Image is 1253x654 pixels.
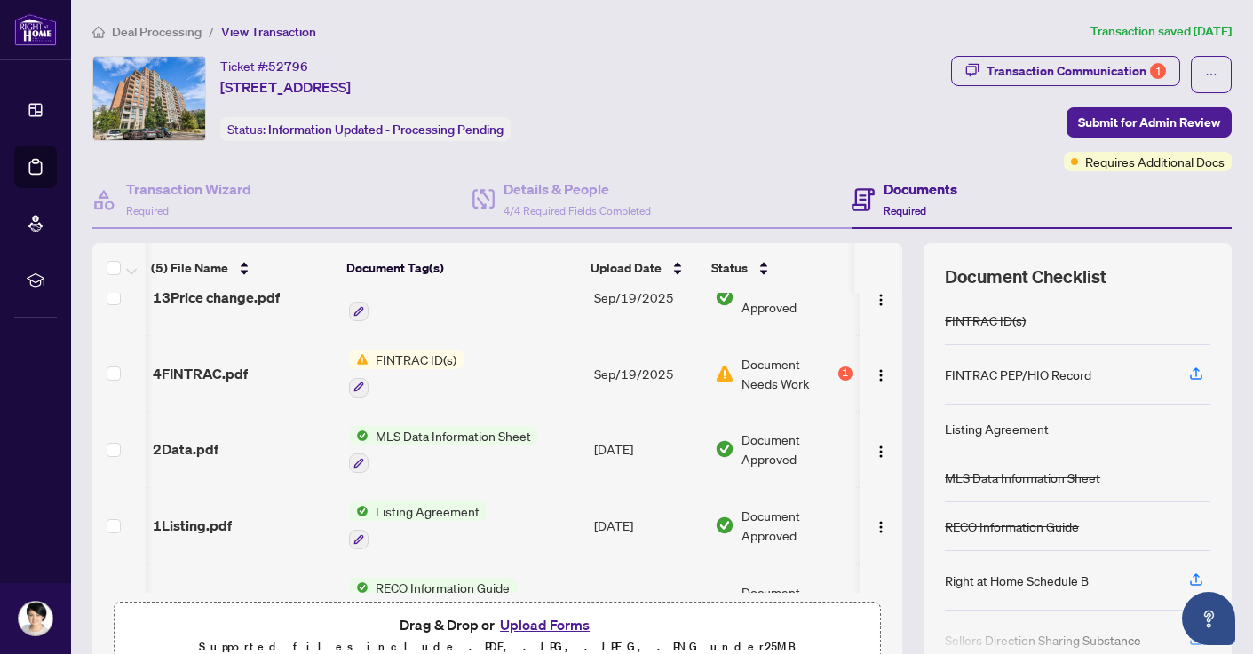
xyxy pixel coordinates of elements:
[349,578,517,626] button: Status IconRECO Information Guide
[945,264,1106,289] span: Document Checklist
[945,311,1026,330] div: FINTRAC ID(s)
[153,515,232,536] span: 1Listing.pdf
[349,273,579,321] button: Status Icon240 Amendment to Listing Agreement - Authority to Offer for Sale Price Change/Extensio...
[151,258,228,278] span: (5) File Name
[1078,108,1220,137] span: Submit for Admin Review
[884,178,957,200] h4: Documents
[987,57,1166,85] div: Transaction Communication
[369,426,538,445] span: MLS Data Information Sheet
[504,178,651,200] h4: Details & People
[587,335,708,412] td: Sep/19/2025
[945,468,1100,487] div: MLS Data Information Sheet
[209,21,214,42] li: /
[867,587,895,616] button: Logo
[945,365,1091,384] div: FINTRAC PEP/HIO Record
[112,24,202,40] span: Deal Processing
[268,122,504,138] span: Information Updated - Processing Pending
[591,258,662,278] span: Upload Date
[741,354,835,393] span: Document Needs Work
[715,516,734,535] img: Document Status
[220,56,308,76] div: Ticket #:
[1090,21,1232,42] article: Transaction saved [DATE]
[884,204,926,217] span: Required
[1067,107,1232,138] button: Submit for Admin Review
[867,435,895,463] button: Logo
[339,243,583,293] th: Document Tag(s)
[874,445,888,459] img: Logo
[153,363,248,384] span: 4FINTRAC.pdf
[349,426,538,474] button: Status IconMLS Data Information Sheet
[220,76,351,98] span: [STREET_ADDRESS]
[369,578,517,597] span: RECO Information Guide
[874,368,888,382] img: Logo
[715,364,734,383] img: Document Status
[1182,592,1235,645] button: Open asap
[1205,68,1217,81] span: ellipsis
[741,506,853,545] span: Document Approved
[349,426,369,445] img: Status Icon
[945,419,1049,438] div: Listing Agreement
[349,350,464,398] button: Status IconFINTRAC ID(s)
[221,24,316,40] span: View Transaction
[93,57,205,140] img: IMG-N12387697_1.jpg
[92,26,105,38] span: home
[587,412,708,488] td: [DATE]
[711,258,748,278] span: Status
[153,287,280,308] span: 13Price change.pdf
[838,366,853,381] div: 1
[369,501,487,521] span: Listing Agreement
[945,516,1079,536] div: RECO Information Guide
[874,520,888,534] img: Logo
[126,204,169,217] span: Required
[369,350,464,369] span: FINTRAC ID(s)
[495,613,595,636] button: Upload Forms
[504,204,651,217] span: 4/4 Required Fields Completed
[945,571,1089,590] div: Right at Home Schedule B
[867,359,895,388] button: Logo
[19,602,52,635] img: Profile Icon
[587,259,708,335] td: Sep/19/2025
[14,13,57,46] img: logo
[220,117,511,141] div: Status:
[126,178,251,200] h4: Transaction Wizard
[349,501,369,521] img: Status Icon
[349,501,487,549] button: Status IconListing Agreement
[144,243,339,293] th: (5) File Name
[741,278,853,317] span: Document Approved
[715,288,734,307] img: Document Status
[1085,152,1225,171] span: Requires Additional Docs
[741,582,853,621] span: Document Approved
[704,243,855,293] th: Status
[587,487,708,563] td: [DATE]
[867,283,895,311] button: Logo
[153,438,218,460] span: 2Data.pdf
[583,243,704,293] th: Upload Date
[741,429,853,469] span: Document Approved
[587,563,708,640] td: [DATE]
[1150,63,1166,79] div: 1
[715,592,734,611] img: Document Status
[268,59,308,75] span: 52796
[951,56,1180,86] button: Transaction Communication1
[153,591,224,612] span: 3WWR.pdf
[349,350,369,369] img: Status Icon
[349,578,369,597] img: Status Icon
[715,439,734,459] img: Document Status
[400,613,595,636] span: Drag & Drop or
[867,511,895,540] button: Logo
[874,293,888,307] img: Logo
